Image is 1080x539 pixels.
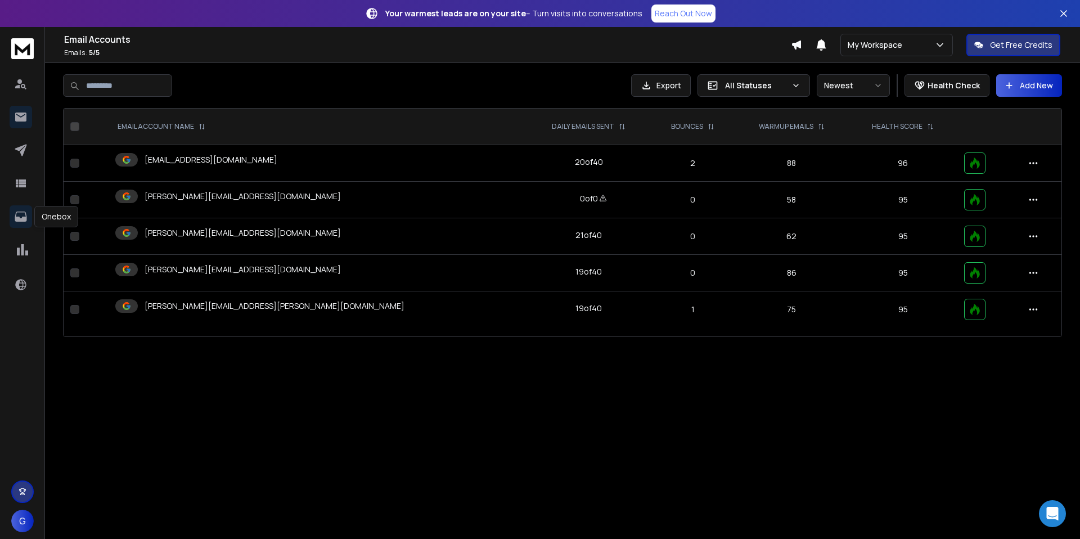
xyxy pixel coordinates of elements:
[735,255,849,291] td: 86
[966,34,1060,56] button: Get Free Credits
[849,182,957,218] td: 95
[575,230,602,241] div: 21 of 40
[848,39,907,51] p: My Workspace
[145,227,341,239] p: [PERSON_NAME][EMAIL_ADDRESS][DOMAIN_NAME]
[11,510,34,532] button: G
[996,74,1062,97] button: Add New
[89,48,100,57] span: 5 / 5
[671,122,703,131] p: BOUNCES
[575,303,602,314] div: 19 of 40
[145,191,341,202] p: [PERSON_NAME][EMAIL_ADDRESS][DOMAIN_NAME]
[990,39,1052,51] p: Get Free Credits
[725,80,787,91] p: All Statuses
[658,158,728,169] p: 2
[735,145,849,182] td: 88
[658,231,728,242] p: 0
[34,206,78,227] div: Onebox
[1039,500,1066,527] div: Open Intercom Messenger
[849,291,957,328] td: 95
[64,48,791,57] p: Emails :
[658,194,728,205] p: 0
[759,122,813,131] p: WARMUP EMAILS
[631,74,691,97] button: Export
[552,122,614,131] p: DAILY EMAILS SENT
[580,193,598,204] div: 0 of 0
[655,8,712,19] p: Reach Out Now
[651,5,715,23] a: Reach Out Now
[575,266,602,277] div: 19 of 40
[904,74,989,97] button: Health Check
[735,218,849,255] td: 62
[385,8,642,19] p: – Turn visits into conversations
[64,33,791,46] h1: Email Accounts
[928,80,980,91] p: Health Check
[872,122,922,131] p: HEALTH SCORE
[658,304,728,315] p: 1
[735,182,849,218] td: 58
[849,145,957,182] td: 96
[118,122,205,131] div: EMAIL ACCOUNT NAME
[817,74,890,97] button: Newest
[385,8,526,19] strong: Your warmest leads are on your site
[145,264,341,275] p: [PERSON_NAME][EMAIL_ADDRESS][DOMAIN_NAME]
[849,255,957,291] td: 95
[575,156,603,168] div: 20 of 40
[735,291,849,328] td: 75
[658,267,728,279] p: 0
[145,300,404,312] p: [PERSON_NAME][EMAIL_ADDRESS][PERSON_NAME][DOMAIN_NAME]
[145,154,277,165] p: [EMAIL_ADDRESS][DOMAIN_NAME]
[849,218,957,255] td: 95
[11,38,34,59] img: logo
